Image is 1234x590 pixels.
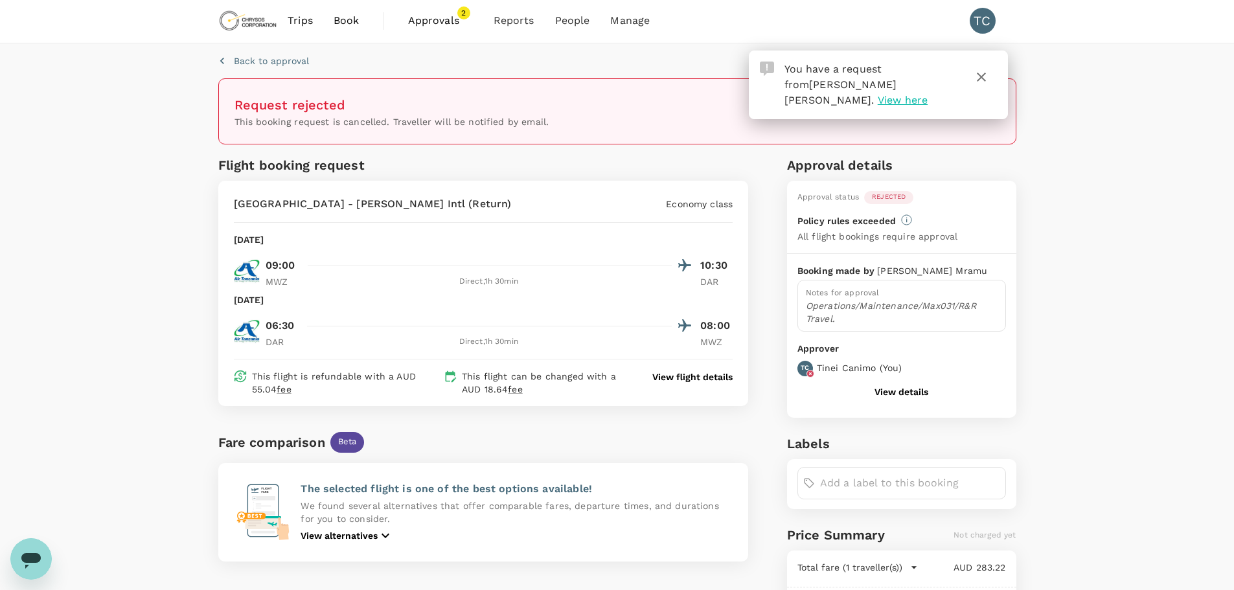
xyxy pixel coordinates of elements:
[306,275,672,288] div: Direct , 1h 30min
[234,95,1000,115] h6: Request rejected
[760,62,774,76] img: Approval Request
[666,198,733,210] p: Economy class
[277,384,291,394] span: fee
[234,115,1000,128] p: This booking request is cancelled. Traveller will be notified by email.
[234,293,264,306] p: [DATE]
[234,196,512,212] p: [GEOGRAPHIC_DATA] - [PERSON_NAME] Intl (Return)
[218,6,278,35] img: Chrysos Corporation
[218,155,481,176] h6: Flight booking request
[797,561,918,574] button: Total fare (1 traveller(s))
[700,258,733,273] p: 10:30
[878,94,928,106] span: View here
[797,191,859,204] div: Approval status
[787,525,885,545] h6: Price Summary
[301,499,733,525] p: We found several alternatives that offer comparable fares, departure times, and durations for you...
[218,432,325,453] div: Fare comparison
[784,78,897,106] span: [PERSON_NAME] [PERSON_NAME]
[797,230,957,243] p: All flight bookings require approval
[457,6,470,19] span: 2
[218,54,309,67] button: Back to approval
[494,13,534,28] span: Reports
[797,214,896,227] p: Policy rules exceeded
[784,63,897,106] span: You have a request from .
[301,481,733,497] p: The selected flight is one of the best options available!
[610,13,650,28] span: Manage
[306,335,672,348] div: Direct , 1h 30min
[234,233,264,246] p: [DATE]
[508,384,522,394] span: fee
[288,13,313,28] span: Trips
[787,433,1016,454] h6: Labels
[700,318,733,334] p: 08:00
[10,538,52,580] iframe: Button to launch messaging window
[970,8,996,34] div: TC
[954,530,1016,539] span: Not charged yet
[877,264,987,277] p: [PERSON_NAME] Mramu
[234,258,260,284] img: TC
[806,288,880,297] span: Notes for approval
[266,318,295,334] p: 06:30
[266,258,295,273] p: 09:00
[797,342,1006,356] p: Approver
[252,370,439,396] p: This flight is refundable with a AUD 55.04
[806,299,998,325] p: Operations/Maintenance/Max031/R&R Travel.
[652,370,733,383] button: View flight details
[918,561,1006,574] p: AUD 283.22
[301,529,378,542] p: View alternatives
[266,335,298,348] p: DAR
[864,192,913,201] span: Rejected
[797,561,902,574] p: Total fare (1 traveller(s))
[462,370,628,396] p: This flight can be changed with a AUD 18.64
[555,13,590,28] span: People
[700,335,733,348] p: MWZ
[797,264,877,277] p: Booking made by
[266,275,298,288] p: MWZ
[408,13,473,28] span: Approvals
[820,473,1000,494] input: Add a label to this booking
[234,318,260,344] img: TC
[817,361,902,374] p: Tinei Canimo ( You )
[234,54,309,67] p: Back to approval
[787,155,1016,176] h6: Approval details
[301,528,393,543] button: View alternatives
[334,13,360,28] span: Book
[874,387,928,397] button: View details
[700,275,733,288] p: DAR
[801,363,809,372] p: TC
[330,436,365,448] span: Beta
